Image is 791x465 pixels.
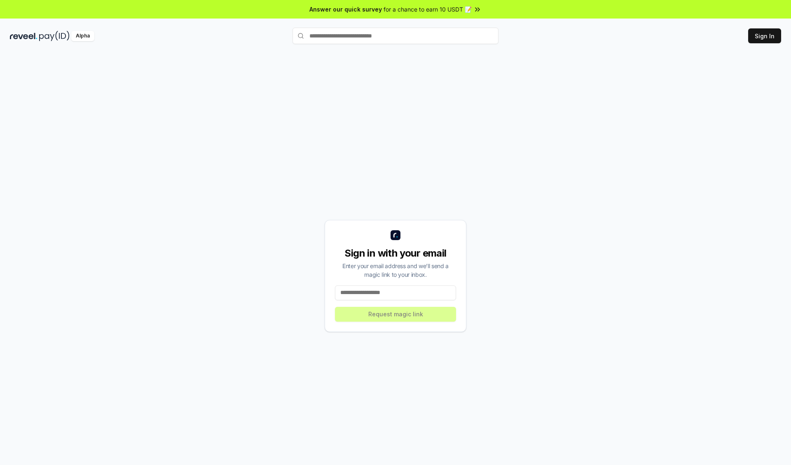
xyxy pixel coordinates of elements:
img: pay_id [39,31,70,41]
span: Answer our quick survey [309,5,382,14]
img: reveel_dark [10,31,37,41]
button: Sign In [748,28,781,43]
div: Alpha [71,31,94,41]
img: logo_small [391,230,400,240]
span: for a chance to earn 10 USDT 📝 [384,5,472,14]
div: Enter your email address and we’ll send a magic link to your inbox. [335,262,456,279]
div: Sign in with your email [335,247,456,260]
